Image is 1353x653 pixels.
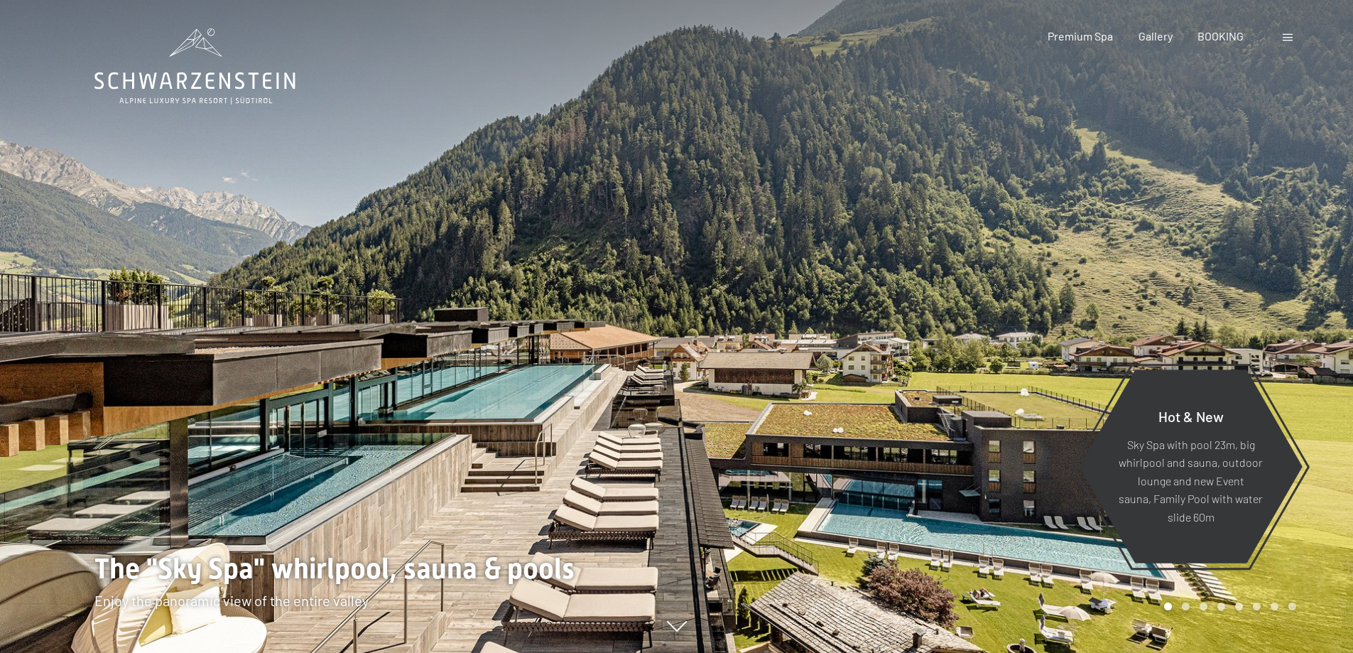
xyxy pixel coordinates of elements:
div: Carousel Page 2 [1182,603,1190,610]
a: Premium Spa [1048,29,1113,43]
a: Gallery [1139,29,1173,43]
span: Hot & New [1158,407,1224,424]
div: Carousel Page 6 [1253,603,1261,610]
div: Carousel Page 5 [1235,603,1243,610]
div: Carousel Page 8 [1288,603,1296,610]
div: Carousel Page 1 (Current Slide) [1164,603,1172,610]
div: Carousel Page 3 [1200,603,1207,610]
p: Sky Spa with pool 23m, big whirlpool and sauna, outdoor lounge and new Event sauna, Family Pool w... [1114,435,1268,526]
div: Carousel Pagination [1159,603,1296,610]
a: Hot & New Sky Spa with pool 23m, big whirlpool and sauna, outdoor lounge and new Event sauna, Fam... [1078,369,1303,564]
a: BOOKING [1197,29,1244,43]
div: Carousel Page 7 [1271,603,1278,610]
div: Carousel Page 4 [1217,603,1225,610]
